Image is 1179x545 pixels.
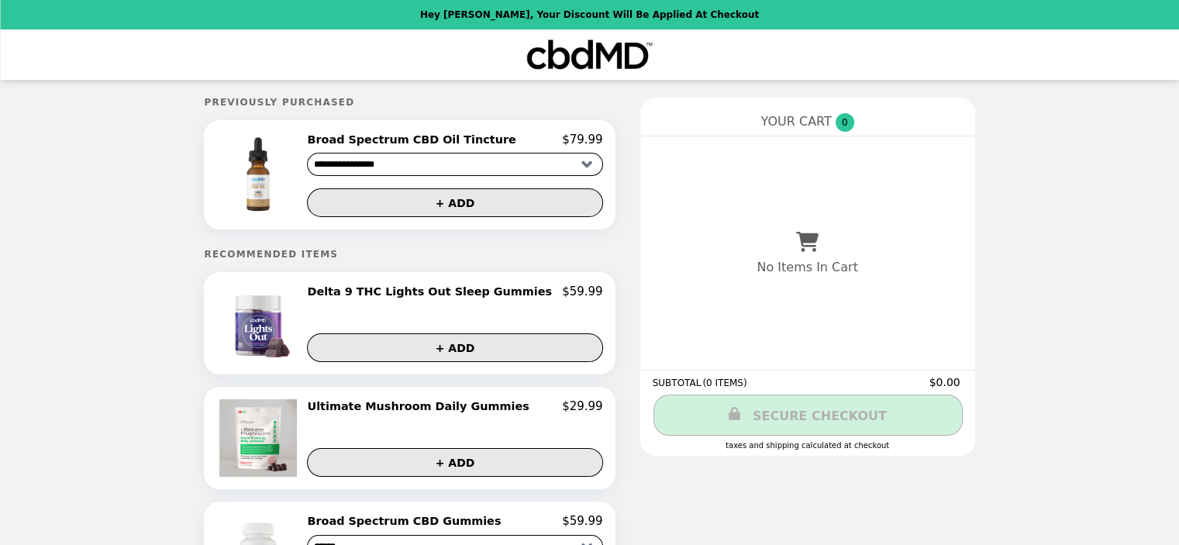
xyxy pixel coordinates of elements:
[562,285,603,298] p: $59.99
[836,113,854,132] span: 0
[307,514,507,528] h2: Broad Spectrum CBD Gummies
[653,441,963,450] div: Taxes and Shipping calculated at checkout
[307,399,535,413] h2: Ultimate Mushroom Daily Gummies
[219,399,301,477] img: Ultimate Mushroom Daily Gummies
[929,376,962,388] span: $0.00
[562,399,603,413] p: $29.99
[307,153,602,176] select: Select a product variant
[307,188,602,217] button: + ADD
[307,133,522,147] h2: Broad Spectrum CBD Oil Tincture
[702,378,746,388] span: ( 0 ITEMS )
[653,378,703,388] span: SUBTOTAL
[757,260,857,274] p: No Items In Cart
[219,285,301,362] img: Delta 9 THC Lights Out Sleep Gummies
[526,39,653,71] img: Brand Logo
[204,97,615,108] h5: Previously Purchased
[307,333,602,362] button: + ADD
[420,9,759,20] p: Hey [PERSON_NAME], your discount will be applied at checkout
[215,133,304,217] img: Broad Spectrum CBD Oil Tincture
[204,249,615,260] h5: Recommended Items
[562,514,603,528] p: $59.99
[307,285,558,298] h2: Delta 9 THC Lights Out Sleep Gummies
[760,114,831,129] span: YOUR CART
[307,448,602,477] button: + ADD
[562,133,603,147] p: $79.99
